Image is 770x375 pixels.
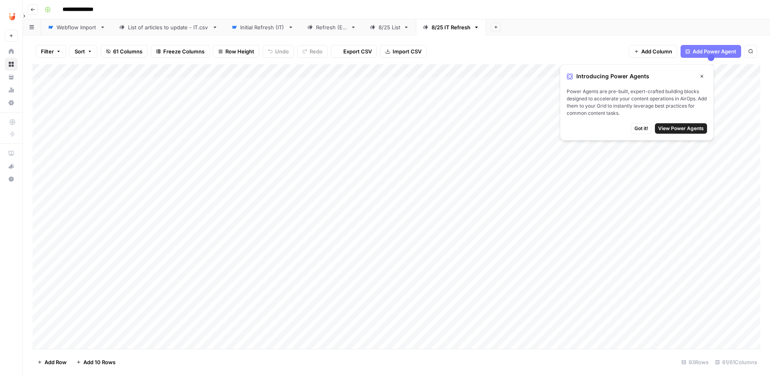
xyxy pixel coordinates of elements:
a: Home [5,45,18,58]
a: Browse [5,58,18,71]
div: Introducing Power Agents [567,71,707,82]
a: AirOps Academy [5,147,18,160]
a: Initial Refresh (IT) [225,19,300,35]
button: Row Height [213,45,259,58]
button: Export CSV [331,45,377,58]
button: What's new? [5,160,18,173]
span: 61 Columns [113,47,142,55]
a: Webflow Import [41,19,112,35]
div: Webflow Import [57,23,97,31]
div: List of articles to update - IT.csv [128,23,209,31]
button: Import CSV [380,45,427,58]
span: Add Row [45,358,67,366]
button: Add Power Agent [681,45,741,58]
span: View Power Agents [658,125,704,132]
div: What's new? [5,160,17,172]
a: 8/25 List [363,19,416,35]
button: Redo [297,45,328,58]
div: 8/25 IT Refresh [432,23,470,31]
img: Unobravo Logo [5,9,19,24]
button: Workspace: Unobravo [5,6,18,26]
button: Add Column [629,45,677,58]
span: Add Column [641,47,672,55]
button: 61 Columns [101,45,148,58]
div: 93 Rows [678,356,712,369]
button: Got it! [631,123,652,134]
div: 8/25 List [379,23,400,31]
button: Undo [263,45,294,58]
span: Export CSV [343,47,372,55]
span: Import CSV [393,47,421,55]
button: Add 10 Rows [71,356,120,369]
span: Add 10 Rows [83,358,115,366]
div: Initial Refresh (IT) [240,23,285,31]
button: Help + Support [5,173,18,185]
a: Your Data [5,71,18,84]
button: View Power Agents [655,123,707,134]
span: Got it! [634,125,648,132]
button: Freeze Columns [151,45,210,58]
div: 61/61 Columns [712,356,760,369]
a: Settings [5,96,18,109]
a: Refresh (ES) [300,19,363,35]
button: Filter [36,45,66,58]
span: Power Agents are pre-built, expert-crafted building blocks designed to accelerate your content op... [567,88,707,117]
div: Refresh (ES) [316,23,347,31]
span: Row Height [225,47,254,55]
span: Undo [275,47,289,55]
span: Redo [310,47,322,55]
a: List of articles to update - IT.csv [112,19,225,35]
button: Sort [69,45,97,58]
span: Add Power Agent [693,47,736,55]
a: Usage [5,84,18,96]
button: Add Row [32,356,71,369]
span: Freeze Columns [163,47,205,55]
span: Sort [75,47,85,55]
span: Filter [41,47,54,55]
a: 8/25 IT Refresh [416,19,486,35]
